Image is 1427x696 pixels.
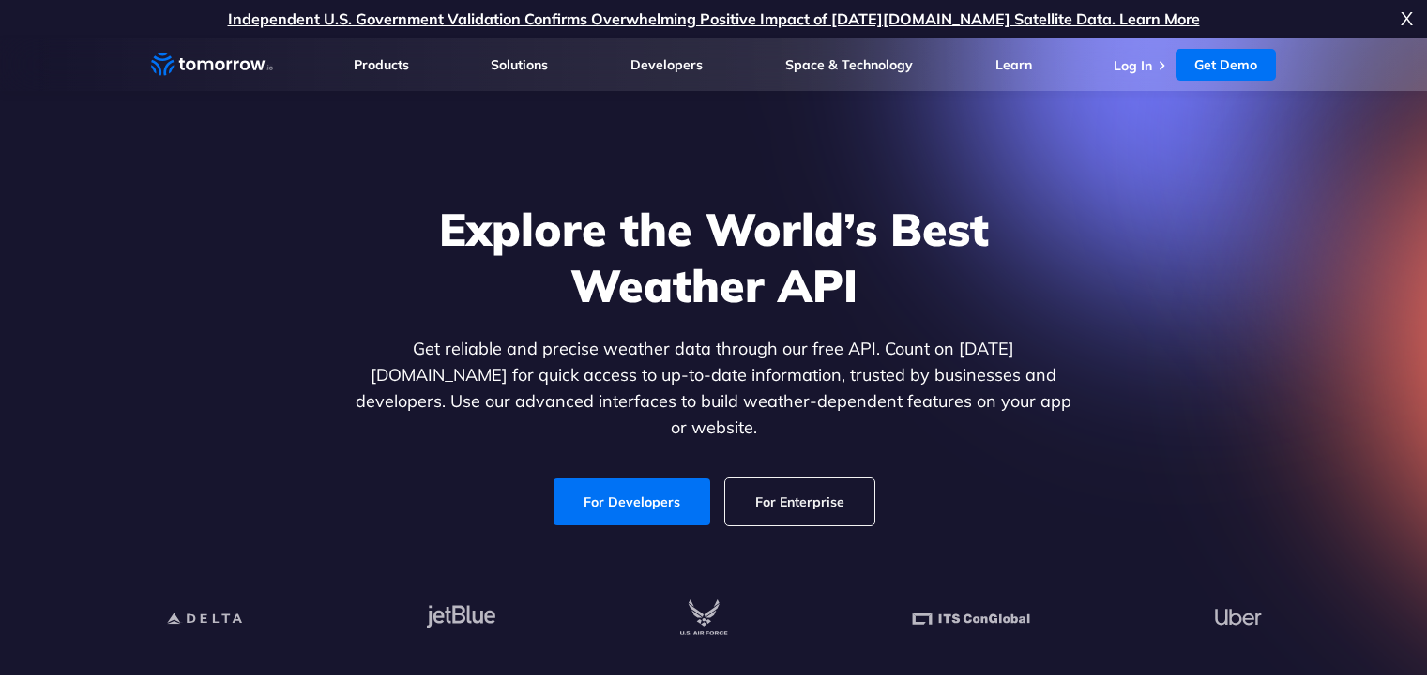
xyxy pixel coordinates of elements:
p: Get reliable and precise weather data through our free API. Count on [DATE][DOMAIN_NAME] for quic... [352,336,1076,441]
a: For Enterprise [725,478,874,525]
a: Independent U.S. Government Validation Confirms Overwhelming Positive Impact of [DATE][DOMAIN_NAM... [228,9,1200,28]
a: Home link [151,51,273,79]
a: Developers [630,56,703,73]
a: For Developers [554,478,710,525]
h1: Explore the World’s Best Weather API [352,201,1076,313]
a: Get Demo [1176,49,1276,81]
a: Learn [995,56,1032,73]
a: Solutions [491,56,548,73]
a: Log In [1114,57,1152,74]
a: Space & Technology [785,56,913,73]
a: Products [354,56,409,73]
